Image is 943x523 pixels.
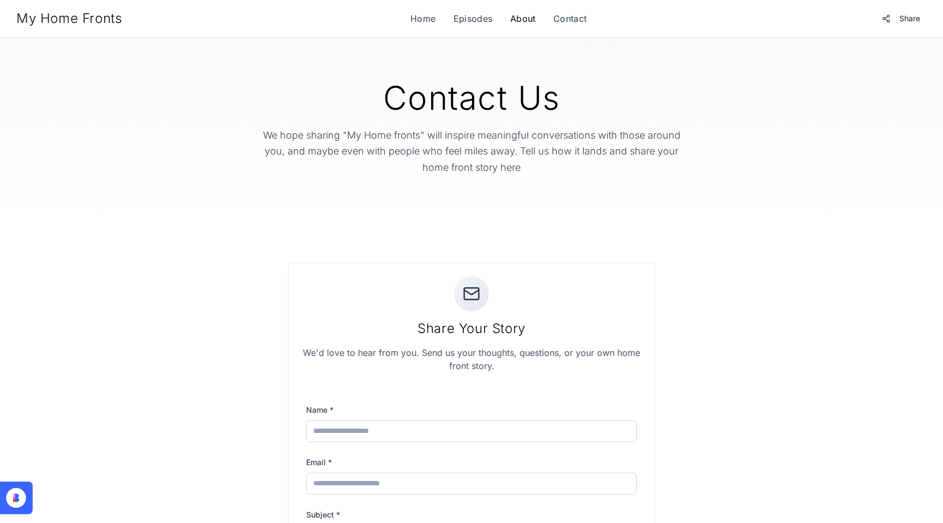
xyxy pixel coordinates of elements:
[302,346,641,372] p: We'd love to hear from you. Send us your thoughts, questions, or your own home front story.
[306,457,332,467] label: Email *
[302,320,641,337] div: Share Your Story
[227,81,716,114] h1: Contact Us
[899,13,920,24] span: Share
[306,405,333,414] label: Name *
[875,9,927,28] button: Share
[510,12,536,25] a: About
[453,12,493,25] a: Episodes
[410,12,436,25] a: Home
[553,12,587,25] a: Contact
[306,510,340,519] label: Subject *
[16,10,122,27] a: My Home Fronts
[262,127,681,175] p: We hope sharing "My Home fronts" will inspire meaningful conversations with those around you, and...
